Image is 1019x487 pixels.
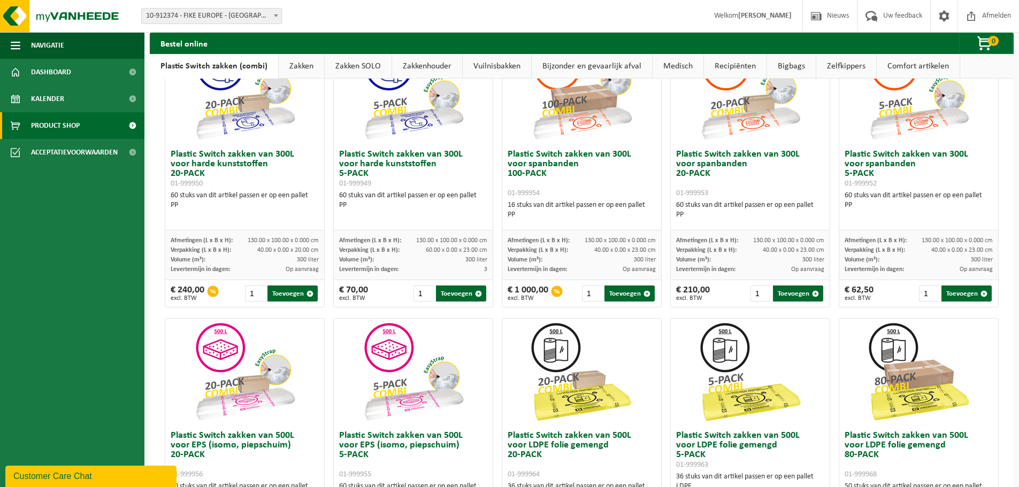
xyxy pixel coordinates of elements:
[676,295,710,302] span: excl. BTW
[676,257,711,263] span: Volume (m³):
[141,8,282,24] span: 10-912374 - FIKE EUROPE - HERENTALS
[484,266,487,273] span: 3
[360,319,467,426] img: 01-999955
[150,54,278,79] a: Plastic Switch zakken (combi)
[339,180,371,188] span: 01-999949
[971,257,993,263] span: 300 liter
[767,54,816,79] a: Bigbags
[31,32,64,59] span: Navigatie
[697,37,804,144] img: 01-999953
[845,150,993,188] h3: Plastic Switch zakken van 300L voor spanbanden 5-PACK
[704,54,767,79] a: Recipiënten
[845,266,904,273] span: Levertermijn in dagen:
[171,266,230,273] span: Levertermijn in dagen:
[31,139,118,166] span: Acceptatievoorwaarden
[676,200,824,220] div: 60 stuks van dit artikel passen er op een pallet
[865,37,972,144] img: 01-999952
[339,247,400,253] span: Verpakking (L x B x H):
[508,189,540,197] span: 01-999954
[31,112,80,139] span: Product Shop
[248,237,319,244] span: 130.00 x 100.00 x 0.000 cm
[325,54,392,79] a: Zakken SOLO
[191,37,298,144] img: 01-999950
[171,295,204,302] span: excl. BTW
[676,461,708,469] span: 01-999963
[528,37,635,144] img: 01-999954
[528,319,635,426] img: 01-999964
[339,191,487,210] div: 60 stuks van dit artikel passen er op een pallet
[171,200,319,210] div: PP
[676,150,824,198] h3: Plastic Switch zakken van 300L voor spanbanden 20-PACK
[676,210,824,220] div: PP
[750,285,772,302] input: 1
[653,54,703,79] a: Medisch
[676,189,708,197] span: 01-999953
[845,431,993,479] h3: Plastic Switch zakken van 500L voor LDPE folie gemengd 80-PACK
[339,257,374,263] span: Volume (m³):
[960,266,993,273] span: Op aanvraag
[845,200,993,210] div: PP
[634,257,656,263] span: 300 liter
[931,247,993,253] span: 40.00 x 0.00 x 23.00 cm
[171,257,205,263] span: Volume (m³):
[676,285,710,302] div: € 210,00
[623,266,656,273] span: Op aanvraag
[877,54,960,79] a: Comfort artikelen
[171,431,319,479] h3: Plastic Switch zakken van 500L voor EPS (isomo, piepschuim) 20-PACK
[508,200,656,220] div: 16 stuks van dit artikel passen er op een pallet
[5,463,179,487] iframe: chat widget
[594,247,656,253] span: 40.00 x 0.00 x 23.00 cm
[171,285,204,302] div: € 240,00
[279,54,324,79] a: Zakken
[582,285,604,302] input: 1
[171,191,319,210] div: 60 stuks van dit artikel passen er op een pallet
[171,470,203,478] span: 01-999956
[697,319,804,426] img: 01-999963
[816,54,876,79] a: Zelfkippers
[339,150,487,188] h3: Plastic Switch zakken van 300L voor harde kunststoffen 5-PACK
[339,266,399,273] span: Levertermijn in dagen:
[150,33,218,53] h2: Bestel online
[339,200,487,210] div: PP
[142,9,281,24] span: 10-912374 - FIKE EUROPE - HERENTALS
[676,247,737,253] span: Verpakking (L x B x H):
[191,319,298,426] img: 01-999956
[436,285,486,302] button: Toevoegen
[413,285,435,302] input: 1
[297,257,319,263] span: 300 liter
[604,285,655,302] button: Toevoegen
[845,247,905,253] span: Verpakking (L x B x H):
[676,266,735,273] span: Levertermijn in dagen:
[508,257,542,263] span: Volume (m³):
[31,59,71,86] span: Dashboard
[532,54,652,79] a: Bijzonder en gevaarlijk afval
[845,257,879,263] span: Volume (m³):
[988,36,999,46] span: 0
[508,247,568,253] span: Verpakking (L x B x H):
[339,470,371,478] span: 01-999955
[171,237,233,244] span: Afmetingen (L x B x H):
[426,247,487,253] span: 60.00 x 0.00 x 23.00 cm
[791,266,824,273] span: Op aanvraag
[267,285,318,302] button: Toevoegen
[463,54,531,79] a: Vuilnisbakken
[171,180,203,188] span: 01-999950
[31,86,64,112] span: Kalender
[339,237,401,244] span: Afmetingen (L x B x H):
[416,237,487,244] span: 130.00 x 100.00 x 0.000 cm
[171,247,231,253] span: Verpakking (L x B x H):
[676,237,738,244] span: Afmetingen (L x B x H):
[286,266,319,273] span: Op aanvraag
[845,285,874,302] div: € 62,50
[508,295,548,302] span: excl. BTW
[508,470,540,478] span: 01-999964
[171,150,319,188] h3: Plastic Switch zakken van 300L voor harde kunststoffen 20-PACK
[585,237,656,244] span: 130.00 x 100.00 x 0.000 cm
[257,247,319,253] span: 40.00 x 0.00 x 20.00 cm
[508,266,567,273] span: Levertermijn in dagen:
[845,180,877,188] span: 01-999952
[508,210,656,220] div: PP
[845,470,877,478] span: 01-999968
[959,33,1013,54] button: 0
